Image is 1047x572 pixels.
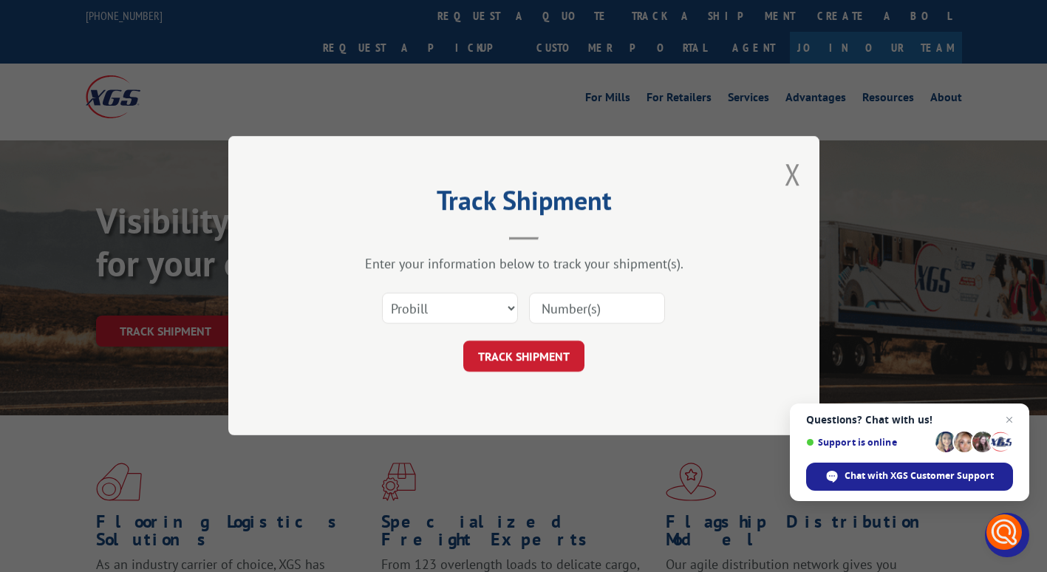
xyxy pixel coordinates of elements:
[785,154,801,194] button: Close modal
[1000,411,1018,429] span: Close chat
[302,256,746,273] div: Enter your information below to track your shipment(s).
[302,190,746,218] h2: Track Shipment
[985,513,1029,557] div: Open chat
[806,463,1013,491] div: Chat with XGS Customer Support
[845,469,994,483] span: Chat with XGS Customer Support
[806,437,930,448] span: Support is online
[529,293,665,324] input: Number(s)
[463,341,584,372] button: TRACK SHIPMENT
[806,414,1013,426] span: Questions? Chat with us!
